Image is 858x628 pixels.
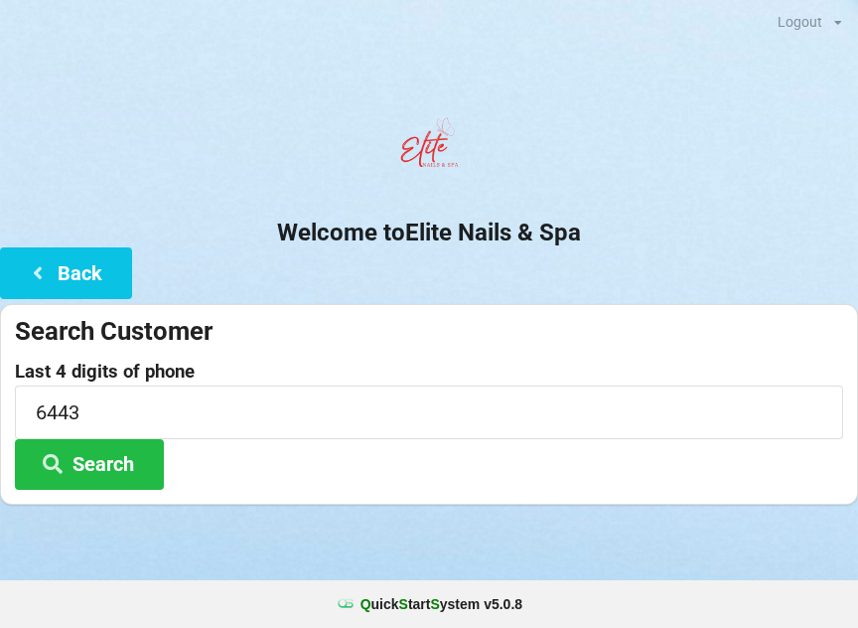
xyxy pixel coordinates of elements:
div: Logout [778,15,822,29]
img: EliteNailsSpa-Logo1.png [389,108,469,188]
span: Q [360,596,371,612]
b: uick tart ystem v 5.0.8 [360,594,522,614]
span: S [430,596,439,612]
div: Search Customer [15,315,843,348]
input: 0000 [15,386,843,438]
img: favicon.ico [336,594,356,614]
button: Search [15,439,164,490]
span: S [399,596,408,612]
label: Last 4 digits of phone [15,362,843,382]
